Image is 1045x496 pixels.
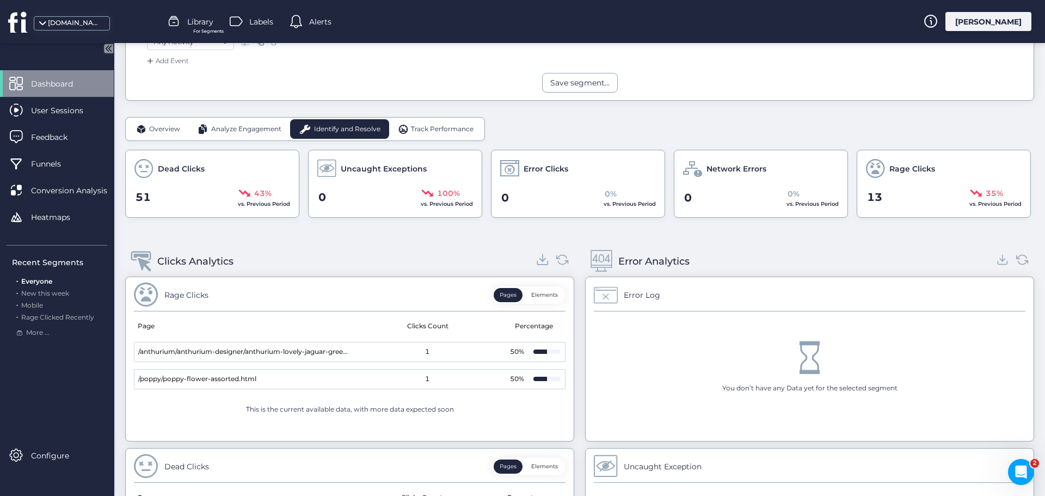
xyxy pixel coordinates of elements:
[945,12,1031,31] div: [PERSON_NAME]
[506,374,528,384] div: 50%
[618,254,690,269] div: Error Analytics
[309,16,331,28] span: Alerts
[21,289,69,297] span: New this week
[525,288,564,302] button: Elements
[138,347,350,357] span: /anthurium/anthurium-designer/anthurium-lovely-jaguar-green.html
[494,288,522,302] button: Pages
[421,200,473,207] span: vs. Previous Period
[1008,459,1034,485] iframe: Intercom live chat
[706,163,766,175] span: Network Errors
[889,163,935,175] span: Rage Clicks
[411,124,474,134] span: Track Performance
[164,461,209,473] div: Dead Clicks
[786,200,839,207] span: vs. Previous Period
[506,347,528,357] div: 50%
[31,450,85,462] span: Configure
[31,78,89,90] span: Dashboard
[425,374,429,384] span: 1
[12,256,107,268] div: Recent Segments
[149,124,180,134] span: Overview
[16,275,18,285] span: .
[31,131,84,143] span: Feedback
[31,185,124,197] span: Conversion Analysis
[684,189,692,206] span: 0
[624,461,702,473] div: Uncaught Exception
[986,187,1003,199] span: 35%
[31,158,77,170] span: Funnels
[158,163,205,175] span: Dead Clicks
[134,311,350,342] mat-header-cell: Page
[249,16,273,28] span: Labels
[254,187,272,199] span: 43%
[722,383,898,394] div: You don’t have any Data yet for the selected segment
[246,405,454,415] div: This is the current available data, with more data expected soon
[157,254,233,269] div: Clicks Analytics
[193,28,224,35] span: For Segments
[48,18,102,28] div: [DOMAIN_NAME]
[21,277,52,285] span: Everyone
[506,311,565,342] mat-header-cell: Percentage
[145,56,189,66] div: Add Event
[16,287,18,297] span: .
[494,460,522,474] button: Pages
[314,124,380,134] span: Identify and Resolve
[437,187,460,199] span: 100%
[31,105,100,117] span: User Sessions
[550,77,610,89] div: Save segment...
[318,189,326,206] span: 0
[501,189,509,206] span: 0
[788,188,800,200] span: 0%
[187,16,213,28] span: Library
[238,200,290,207] span: vs. Previous Period
[604,200,656,207] span: vs. Previous Period
[867,189,882,206] span: 13
[605,188,617,200] span: 0%
[31,211,87,223] span: Heatmaps
[164,289,208,301] div: Rage Clicks
[21,301,43,309] span: Mobile
[136,189,151,206] span: 51
[425,347,429,357] span: 1
[16,311,18,321] span: .
[211,124,281,134] span: Analyze Engagement
[969,200,1022,207] span: vs. Previous Period
[26,328,50,338] span: More ...
[624,289,660,301] div: Error Log
[1030,459,1039,468] span: 2
[350,311,506,342] mat-header-cell: Clicks Count
[138,374,256,384] span: /poppy/poppy-flower-assorted.html
[21,313,94,321] span: Rage Clicked Recently
[525,460,564,474] button: Elements
[524,163,568,175] span: Error Clicks
[16,299,18,309] span: .
[341,163,427,175] span: Uncaught Exceptions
